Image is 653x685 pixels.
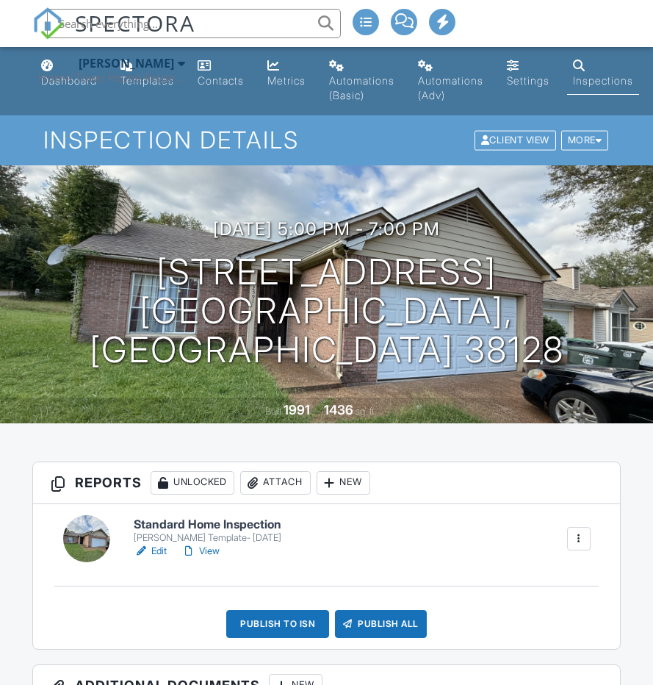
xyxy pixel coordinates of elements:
div: Automations (Adv) [418,74,483,101]
div: Publish All [335,610,427,638]
span: sq. ft. [356,406,376,417]
div: Home Town Home Inspections [38,71,185,85]
a: Inspections [567,53,639,95]
span: Built [265,406,281,417]
a: Settings [501,53,555,95]
div: Inspections [573,74,633,87]
div: New [317,471,370,495]
div: Settings [507,74,549,87]
a: Automations (Basic) [323,53,400,110]
h6: Standard Home Inspection [134,518,281,531]
a: Automations (Advanced) [412,53,489,110]
a: Edit [134,544,167,559]
div: Metrics [267,74,306,87]
div: 1436 [324,402,353,417]
div: Client View [475,131,556,151]
h1: Inspection Details [43,127,610,153]
a: Contacts [192,53,250,95]
div: Contacts [198,74,244,87]
div: [PERSON_NAME] [79,56,174,71]
h3: [DATE] 5:00 pm - 7:00 pm [213,219,440,239]
a: View [181,544,220,559]
a: Standard Home Inspection [PERSON_NAME] Template- [DATE] [134,518,281,544]
a: Metrics [261,53,311,95]
div: 1991 [284,402,310,417]
input: Search everything... [47,9,341,38]
div: Automations (Basic) [329,74,394,101]
div: [PERSON_NAME] Template- [DATE] [134,532,281,544]
div: More [561,131,609,151]
div: Unlocked [151,471,234,495]
h3: Reports [33,462,619,504]
div: Publish to ISN [226,610,329,638]
div: Attach [240,471,311,495]
a: Client View [473,134,560,145]
h1: [STREET_ADDRESS] [GEOGRAPHIC_DATA], [GEOGRAPHIC_DATA] 38128 [24,253,629,369]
